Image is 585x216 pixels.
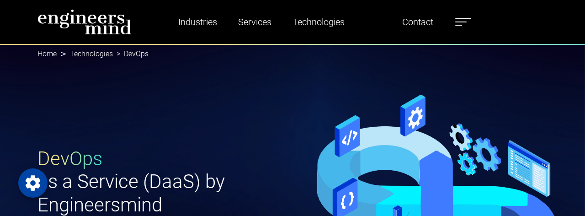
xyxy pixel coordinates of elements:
li: DevOps [113,49,149,59]
a: Industries [175,11,221,32]
nav: breadcrumb [37,44,548,64]
a: Technologies [70,49,113,58]
a: Contact [399,11,437,32]
span: DevOps [37,147,102,170]
a: Home [37,49,57,58]
a: Services [234,11,275,32]
img: logo [37,9,132,35]
a: Technologies [289,11,348,32]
